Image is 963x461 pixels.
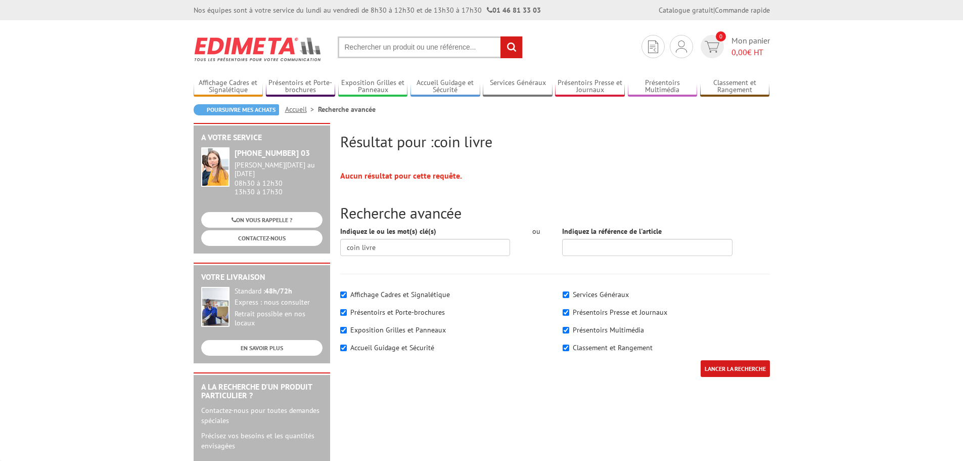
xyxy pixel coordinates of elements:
input: LANCER LA RECHERCHE [701,360,770,377]
input: Présentoirs et Porte-brochures [340,309,347,316]
a: Présentoirs Presse et Journaux [555,78,625,95]
a: Accueil Guidage et Sécurité [410,78,480,95]
h2: A la recherche d'un produit particulier ? [201,383,323,400]
label: Exposition Grilles et Panneaux [350,325,446,334]
a: devis rapide 0 Mon panier 0,00€ HT [698,35,770,58]
p: Contactez-nous pour toutes demandes spéciales [201,405,323,426]
input: Exposition Grilles et Panneaux [340,327,347,333]
a: Affichage Cadres et Signalétique [194,78,263,95]
input: rechercher [500,36,522,58]
div: | [659,5,770,15]
a: Exposition Grilles et Panneaux [338,78,408,95]
input: Classement et Rangement [563,345,569,351]
a: Présentoirs et Porte-brochures [266,78,336,95]
div: 08h30 à 12h30 13h30 à 17h30 [235,161,323,196]
strong: [PHONE_NUMBER] 03 [235,148,310,158]
div: Express : nous consulter [235,298,323,307]
input: Services Généraux [563,291,569,298]
li: Recherche avancée [318,104,376,114]
input: Affichage Cadres et Signalétique [340,291,347,298]
div: Nos équipes sont à votre service du lundi au vendredi de 8h30 à 12h30 et de 13h30 à 17h30 [194,5,541,15]
div: Standard : [235,287,323,296]
strong: 01 46 81 33 03 [487,6,541,15]
label: Services Généraux [573,290,629,299]
a: Catalogue gratuit [659,6,713,15]
label: Présentoirs et Porte-brochures [350,308,445,317]
span: 0 [716,31,726,41]
a: Poursuivre mes achats [194,104,279,115]
a: EN SAVOIR PLUS [201,340,323,356]
label: Classement et Rangement [573,343,653,352]
input: Présentoirs Multimédia [563,327,569,333]
input: Accueil Guidage et Sécurité [340,345,347,351]
label: Affichage Cadres et Signalétique [350,290,450,299]
label: Présentoirs Multimédia [573,325,644,334]
h2: A votre service [201,133,323,142]
a: Services Généraux [483,78,553,95]
img: devis rapide [648,40,658,53]
label: Présentoirs Presse et Journaux [573,308,667,317]
span: 0,00 [731,47,747,57]
span: Mon panier [731,35,770,58]
a: Présentoirs Multimédia [628,78,698,95]
div: ou [525,226,547,236]
a: Accueil [285,105,318,114]
a: Commande rapide [715,6,770,15]
img: widget-service.jpg [201,147,230,187]
h2: Votre livraison [201,273,323,282]
strong: Aucun résultat pour cette requête. [340,171,462,181]
div: Retrait possible en nos locaux [235,310,323,328]
a: CONTACTEZ-NOUS [201,230,323,246]
img: Edimeta [194,30,323,68]
h2: Résultat pour : [340,133,770,150]
label: Accueil Guidage et Sécurité [350,343,434,352]
label: Indiquez la référence de l'article [562,226,662,236]
input: Rechercher un produit ou une référence... [338,36,523,58]
a: Classement et Rangement [700,78,770,95]
p: Précisez vos besoins et les quantités envisagées [201,431,323,451]
span: coin livre [434,132,492,151]
span: € HT [731,47,770,58]
a: ON VOUS RAPPELLE ? [201,212,323,228]
img: devis rapide [676,40,687,53]
img: devis rapide [705,41,719,53]
h2: Recherche avancée [340,204,770,221]
input: Présentoirs Presse et Journaux [563,309,569,316]
div: [PERSON_NAME][DATE] au [DATE] [235,161,323,178]
strong: 48h/72h [265,286,292,296]
img: widget-livraison.jpg [201,287,230,327]
label: Indiquez le ou les mot(s) clé(s) [340,226,436,236]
